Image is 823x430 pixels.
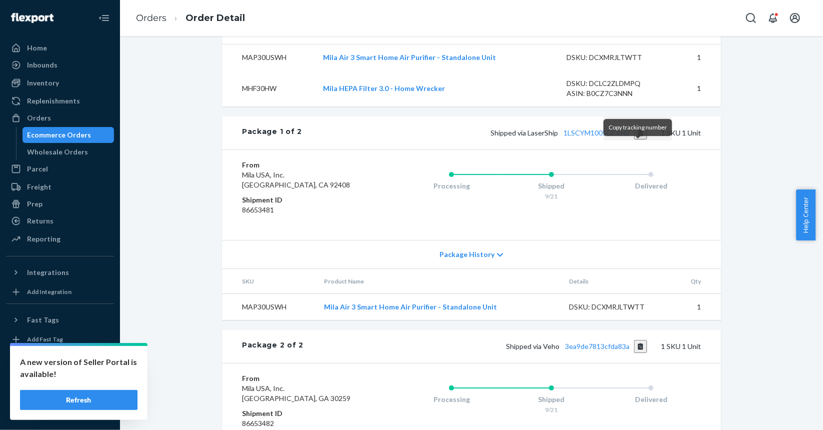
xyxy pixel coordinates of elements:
[439,249,494,259] span: Package History
[27,113,51,123] div: Orders
[222,269,316,294] th: SKU
[569,302,663,312] div: DSKU: DCXMRJLTWTT
[242,373,361,383] dt: From
[22,127,114,143] a: Ecommerce Orders
[566,52,660,62] div: DSKU: DCXMRJLTWTT
[6,57,114,73] a: Inbounds
[27,287,71,296] div: Add Integration
[491,128,647,137] span: Shipped via LaserShip
[11,13,53,23] img: Flexport logo
[671,269,721,294] th: Qty
[27,78,59,88] div: Inventory
[324,302,497,311] a: Mila Air 3 Smart Home Air Purifier - Standalone Unit
[185,12,245,23] a: Order Detail
[763,8,783,28] button: Open notifications
[27,164,48,174] div: Parcel
[401,181,501,191] div: Processing
[501,181,601,191] div: Shipped
[242,170,350,189] span: Mila USA, Inc. [GEOGRAPHIC_DATA], CA 92408
[128,3,253,33] ol: breadcrumbs
[27,147,88,157] div: Wholesale Orders
[634,340,647,353] button: Copy tracking number
[6,284,114,299] a: Add Integration
[566,88,660,98] div: ASIN: B0CZ7C3NNN
[20,390,137,410] button: Refresh
[222,294,316,320] td: MAP30USWH
[242,195,361,205] dt: Shipment ID
[27,182,51,192] div: Freight
[608,123,667,131] span: Copy tracking number
[222,70,315,106] td: MHF30HW
[6,75,114,91] a: Inventory
[401,394,501,404] div: Processing
[27,96,80,106] div: Replenishments
[242,205,361,215] dd: 86653481
[501,405,601,414] div: 9/21
[136,12,166,23] a: Orders
[27,234,60,244] div: Reporting
[601,181,701,191] div: Delivered
[242,160,361,170] dt: From
[6,213,114,229] a: Returns
[668,70,721,106] td: 1
[242,340,303,353] div: Package 2 of 2
[242,408,361,418] dt: Shipment ID
[601,394,701,404] div: Delivered
[506,342,647,350] span: Shipped via Veho
[222,44,315,71] td: MAP30USWH
[303,340,701,353] div: 1 SKU 1 Unit
[668,44,721,71] td: 1
[22,144,114,160] a: Wholesale Orders
[6,231,114,247] a: Reporting
[27,216,53,226] div: Returns
[27,130,91,140] div: Ecommerce Orders
[20,356,137,380] p: A new version of Seller Portal is available!
[785,8,805,28] button: Open account menu
[6,312,114,328] button: Fast Tags
[323,84,445,92] a: Mila HEPA Filter 3.0 - Home Wrecker
[6,332,114,347] a: Add Fast Tag
[6,385,114,401] a: Help Center
[796,189,815,240] button: Help Center
[27,267,69,277] div: Integrations
[565,342,630,350] a: 3ea9de7813cfda83a
[27,43,47,53] div: Home
[6,179,114,195] a: Freight
[302,126,701,139] div: 1 SKU 1 Unit
[27,199,42,209] div: Prep
[6,351,114,367] a: Settings
[323,53,496,61] a: Mila Air 3 Smart Home Air Purifier - Standalone Unit
[671,294,721,320] td: 1
[741,8,761,28] button: Open Search Box
[27,60,57,70] div: Inbounds
[6,368,114,384] a: Talk to Support
[501,394,601,404] div: Shipped
[6,40,114,56] a: Home
[27,315,59,325] div: Fast Tags
[94,8,114,28] button: Close Navigation
[501,192,601,200] div: 9/21
[6,161,114,177] a: Parcel
[27,335,63,343] div: Add Fast Tag
[6,93,114,109] a: Replenishments
[561,269,671,294] th: Details
[6,196,114,212] a: Prep
[6,264,114,280] button: Integrations
[566,78,660,88] div: DSKU: DCLC2ZLDMPQ
[564,128,630,137] a: 1LSCYM1005GFVH2
[6,402,114,418] button: Give Feedback
[6,110,114,126] a: Orders
[242,126,302,139] div: Package 1 of 2
[316,269,561,294] th: Product Name
[242,384,350,402] span: Mila USA, Inc. [GEOGRAPHIC_DATA], GA 30259
[242,418,361,428] dd: 86653482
